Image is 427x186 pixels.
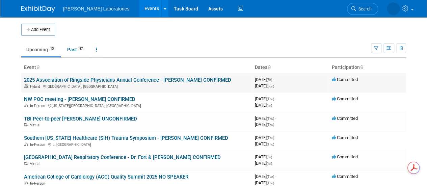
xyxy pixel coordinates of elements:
span: [DATE] [255,174,276,179]
img: ExhibitDay [21,6,55,12]
th: Participation [329,62,406,73]
span: In-Person [30,104,47,108]
button: Add Event [21,24,55,36]
a: TBI Peer-to-peer [PERSON_NAME] UNCONFIRMED [24,116,137,122]
span: [DATE] [255,122,274,127]
a: Sort by Event Name [36,64,39,70]
span: - [275,116,276,121]
span: (Thu) [267,136,274,140]
a: Upcoming15 [21,43,61,56]
div: [GEOGRAPHIC_DATA], [GEOGRAPHIC_DATA] [24,83,249,89]
span: (Thu) [267,117,274,121]
a: Sort by Participation Type [360,64,363,70]
span: (Sun) [267,84,274,88]
a: Sort by Start Date [267,64,271,70]
span: Committed [332,116,358,121]
a: 2025 Association of Ringside Physicians Annual Conference - [PERSON_NAME] CONFIRMED [24,77,231,83]
span: (Fri) [267,162,272,165]
span: Virtual [30,162,42,166]
span: - [273,77,274,82]
span: [DATE] [255,161,272,166]
span: In-Person [30,181,47,186]
span: [DATE] [255,103,272,108]
span: Committed [332,135,358,140]
span: [DATE] [255,83,274,88]
th: Dates [252,62,329,73]
a: Past87 [62,43,90,56]
span: [DATE] [255,141,274,147]
div: [US_STATE][GEOGRAPHIC_DATA], [GEOGRAPHIC_DATA] [24,103,249,108]
span: 87 [77,46,85,51]
a: Search [347,3,378,15]
img: Hybrid Event [24,84,28,88]
a: Southern [US_STATE] Healthcare (SIH) Trauma Symposium - [PERSON_NAME] CONFIRMED [24,135,228,141]
span: Committed [332,77,358,82]
th: Event [21,62,252,73]
span: (Thu) [267,123,274,127]
span: Committed [332,154,358,159]
span: (Fri) [267,78,272,82]
span: Committed [332,96,358,101]
span: (Thu) [267,97,274,101]
span: [DATE] [255,180,274,185]
img: In-Person Event [24,142,28,146]
span: - [273,154,274,159]
span: (Fri) [267,104,272,107]
span: [PERSON_NAME] Laboratories [63,6,130,11]
span: 15 [48,46,56,51]
a: NW POC meeting - [PERSON_NAME] CONFIRMED [24,96,135,102]
span: Virtual [30,123,42,127]
span: [DATE] [255,77,274,82]
span: [DATE] [255,154,274,159]
span: Hybrid [30,84,42,89]
span: [DATE] [255,135,276,140]
a: American College of Cardiology (ACC) Quality Summit 2025 NO SPEAKER [24,174,188,180]
span: - [275,96,276,101]
span: - [275,174,276,179]
span: Committed [332,174,358,179]
img: Virtual Event [24,162,28,165]
img: In-Person Event [24,181,28,185]
span: In-Person [30,142,47,147]
img: Virtual Event [24,123,28,126]
span: Search [356,6,372,11]
span: (Thu) [267,142,274,146]
span: [DATE] [255,96,276,101]
span: (Tue) [267,175,274,179]
a: [GEOGRAPHIC_DATA] Respiratory Conference - Dr. Fort & [PERSON_NAME] CONFIRMED [24,154,221,160]
span: (Fri) [267,155,272,159]
img: Tisha Davis [387,2,400,15]
span: [DATE] [255,116,276,121]
span: (Thu) [267,181,274,185]
img: In-Person Event [24,104,28,107]
div: IL, [GEOGRAPHIC_DATA] [24,141,249,147]
span: - [275,135,276,140]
